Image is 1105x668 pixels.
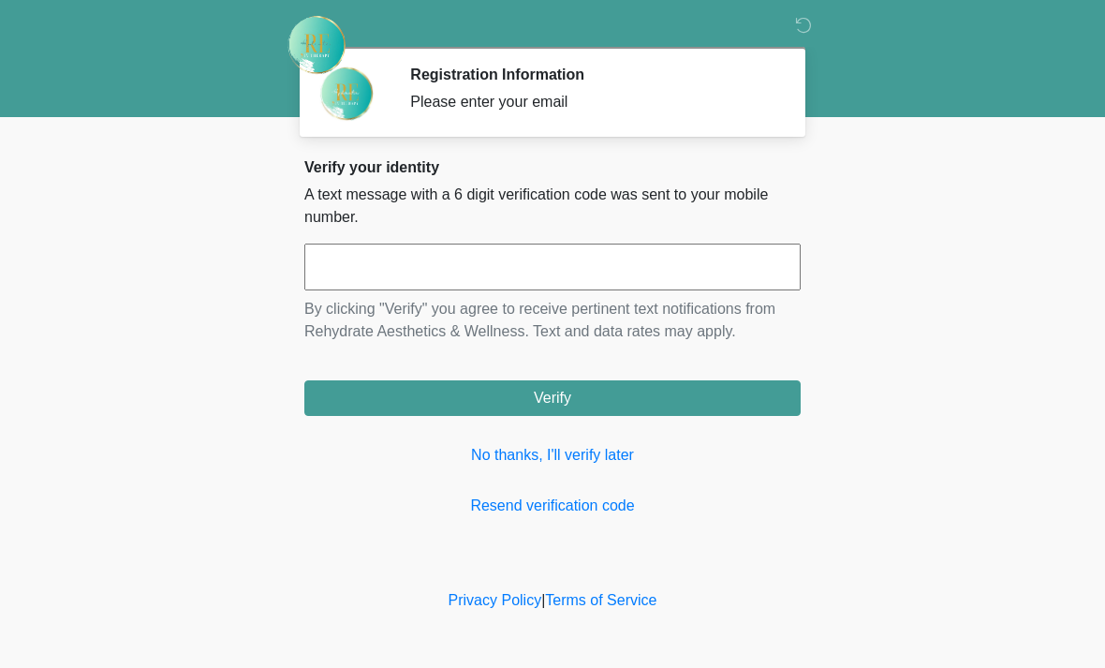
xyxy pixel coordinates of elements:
p: A text message with a 6 digit verification code was sent to your mobile number. [304,184,801,229]
p: By clicking "Verify" you agree to receive pertinent text notifications from Rehydrate Aesthetics ... [304,298,801,343]
a: | [541,592,545,608]
a: Terms of Service [545,592,656,608]
button: Verify [304,380,801,416]
a: No thanks, I'll verify later [304,444,801,467]
img: Rehydrate Aesthetics & Wellness Logo [286,14,347,76]
h2: Verify your identity [304,158,801,176]
img: Agent Avatar [318,66,375,122]
a: Resend verification code [304,495,801,517]
div: Please enter your email [410,91,773,113]
a: Privacy Policy [449,592,542,608]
